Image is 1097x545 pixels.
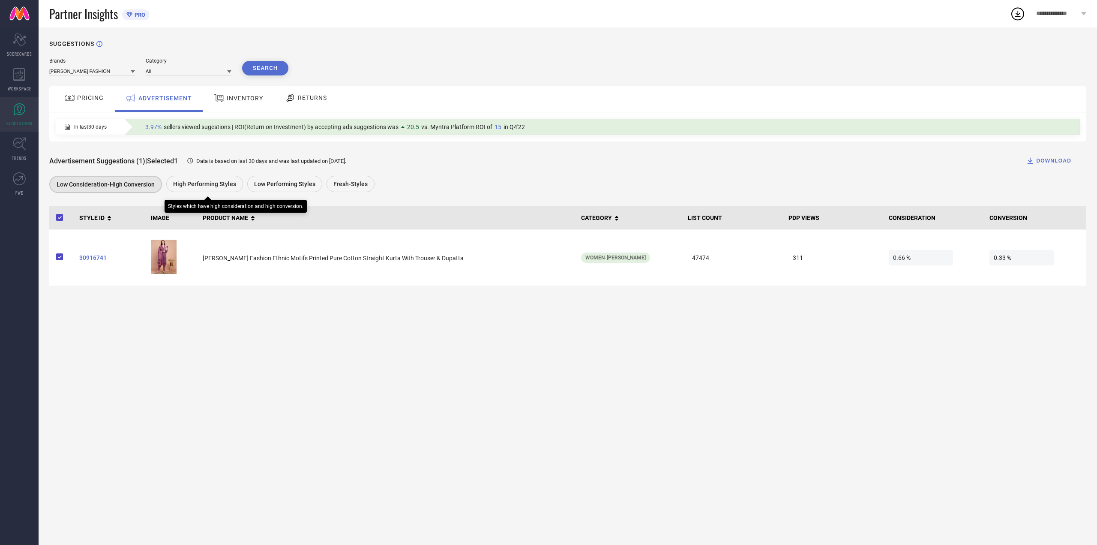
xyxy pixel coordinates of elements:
span: TRENDS [12,155,27,161]
div: DOWNLOAD [1026,157,1071,165]
span: sellers viewed sugestions | ROI(Return on Investment) by accepting ads suggestions was [164,123,399,130]
th: STYLE ID [76,206,147,230]
span: 20.5 [407,123,419,130]
span: [PERSON_NAME] Fashion Ethnic Motifs Printed Pure Cotton Straight Kurta With Trouser & Dupatta [203,255,464,262]
span: Selected 1 [147,157,178,165]
th: CATEGORY [578,206,685,230]
span: SUGGESTIONS [6,120,33,126]
span: PRO [132,12,145,18]
span: FWD [15,190,24,196]
span: 311 [788,250,853,265]
span: Low Consideration-High Conversion [57,181,155,188]
img: X21384Pf_75cb8051de8f4701b293988e0db4fb4b.jpg [151,240,177,274]
span: Women-[PERSON_NAME] [585,255,646,261]
span: | [145,157,147,165]
button: Search [242,61,288,75]
div: Category [146,58,231,64]
span: Partner Insights [49,5,118,23]
span: vs. Myntra Platform ROI of [421,123,492,130]
button: DOWNLOAD [1015,152,1082,169]
span: 15 [495,123,501,130]
th: CONVERSION [986,206,1086,230]
span: In last 30 days [74,124,107,130]
a: 30916741 [79,254,144,261]
span: in Q4'22 [504,123,525,130]
th: CONSIDERATION [885,206,986,230]
span: PRICING [77,94,104,101]
span: 0.66 % [889,250,953,265]
div: Styles which have high consideration and high conversion. [168,203,303,209]
span: 47474 [688,250,752,265]
div: Brands [49,58,135,64]
span: Data is based on last 30 days and was last updated on [DATE] . [196,158,346,164]
h1: SUGGESTIONS [49,40,94,47]
th: LIST COUNT [684,206,785,230]
th: PRODUCT NAME [199,206,577,230]
span: Low Performing Styles [254,181,315,187]
span: SCORECARDS [7,51,32,57]
span: Fresh-Styles [333,181,368,187]
span: RETURNS [298,94,327,101]
span: High Performing Styles [173,181,236,187]
div: Open download list [1010,6,1025,21]
span: ADVERTISEMENT [138,95,192,102]
span: 0.33 % [989,250,1054,265]
th: PDP VIEWS [785,206,885,230]
div: Percentage of sellers who have viewed suggestions for the current Insight Type [141,121,529,132]
span: INVENTORY [227,95,263,102]
span: 3.97% [145,123,162,130]
span: WORKSPACE [8,85,31,92]
th: IMAGE [147,206,199,230]
span: Advertisement Suggestions (1) [49,157,145,165]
